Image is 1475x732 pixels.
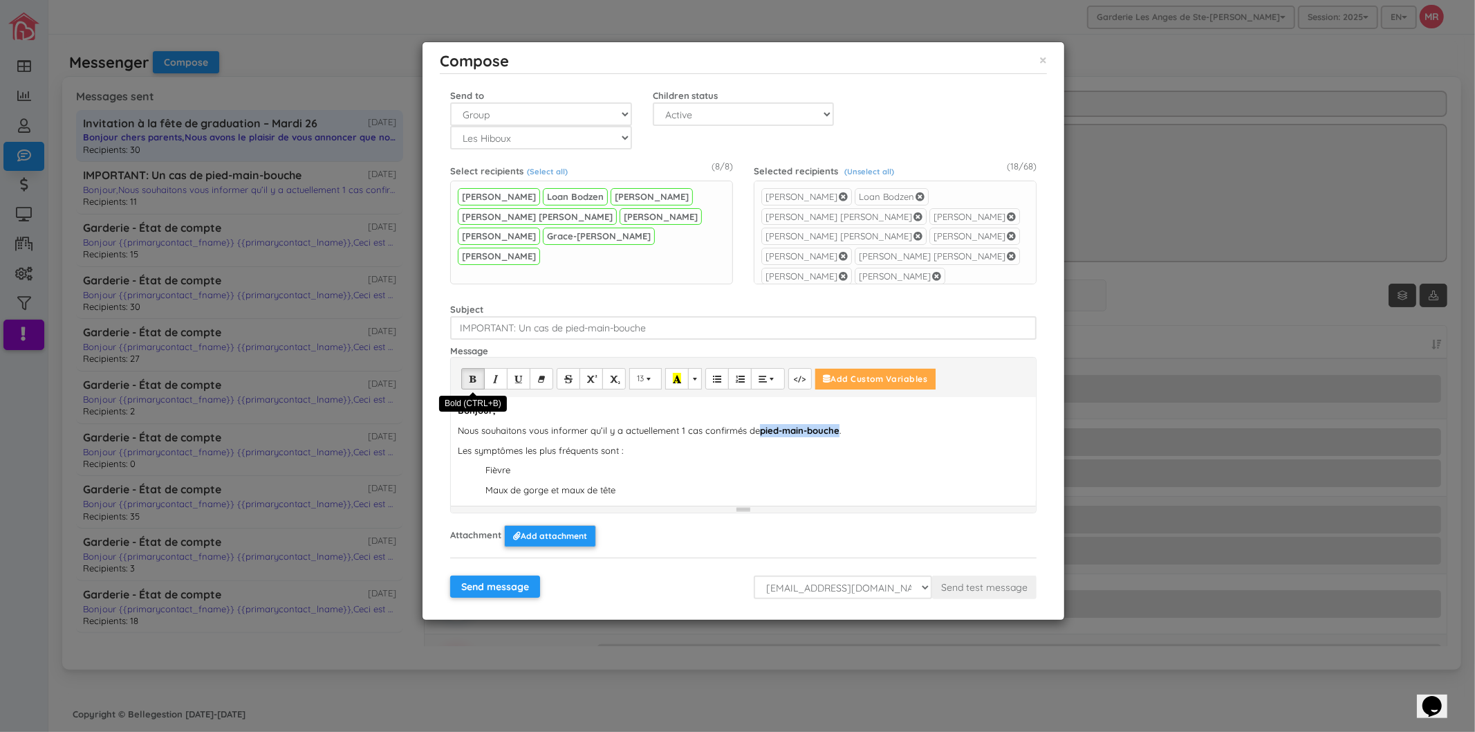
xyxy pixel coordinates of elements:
[458,228,540,245] div: [PERSON_NAME]
[458,444,1029,457] p: Les symptômes les plus fréquents sont :
[485,464,1029,477] p: Fièvre
[484,368,508,390] button: Italic (CTRL+I)
[665,368,689,390] button: Recent Color
[751,368,785,390] button: Paragraph
[611,188,693,205] div: [PERSON_NAME]
[766,210,912,223] div: [PERSON_NAME] [PERSON_NAME]
[766,270,837,283] div: [PERSON_NAME]
[766,190,837,203] div: [PERSON_NAME]
[557,368,580,390] button: Strikethrough (CTRL+SHIFT+S)
[527,167,568,176] a: (Select all)
[440,53,509,69] h5: Compose
[760,425,839,436] span: pied-main-bouche
[712,160,733,173] span: (8/8)
[458,248,540,265] div: [PERSON_NAME]
[653,84,718,102] label: Children status
[461,368,485,390] button: Bold (CTRL+B)
[859,250,1005,263] div: [PERSON_NAME] [PERSON_NAME]
[450,576,540,598] input: Send message
[450,298,483,316] label: Subject
[844,167,894,176] a: (Unselect all)
[1007,160,1037,173] span: (18/68)
[579,368,603,390] button: Superscript
[728,368,752,390] button: Ordered list (CTRL+SHIFT+NUM8)
[543,228,655,245] div: Grace-[PERSON_NAME]
[766,230,912,243] div: [PERSON_NAME] [PERSON_NAME]
[766,250,837,263] div: [PERSON_NAME]
[637,373,644,383] span: 13
[485,484,1029,497] p: Maux de gorge et maux de tête
[450,524,501,542] label: Attachment
[815,369,936,390] button: Personalize your emails by using custom variables
[1039,51,1047,68] span: ×
[530,368,553,390] button: Remove Font Style (CTRL+\)
[543,188,608,205] div: Loan Bodzen
[439,396,507,412] div: Bold (CTRL+B)
[1417,677,1461,718] iframe: chat widget
[705,368,729,390] button: Unordered list (CTRL+SHIFT+NUM7)
[451,506,1036,513] div: Resize
[934,230,1005,243] div: [PERSON_NAME]
[629,368,662,390] button: Font Size
[450,340,488,358] label: Message
[620,208,702,226] div: [PERSON_NAME]
[788,368,812,390] button: Code View
[859,190,914,203] div: Loan Bodzen
[754,160,838,178] label: Selected recipients
[934,210,1005,223] div: [PERSON_NAME]
[458,188,540,205] div: [PERSON_NAME]
[504,525,596,547] label: Add attachment
[688,368,702,390] button: More Color
[932,576,1037,599] button: Send test message
[507,368,530,390] button: Underline (CTRL+U)
[450,160,523,178] label: Select recipients
[458,424,1029,437] p: Nous souhaitons vous informer qu’il y a actuellement 1 cas confirmés de .
[602,368,626,390] button: Subscript
[859,270,931,283] div: [PERSON_NAME]
[450,84,484,102] label: Send to
[458,208,617,226] div: [PERSON_NAME] [PERSON_NAME]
